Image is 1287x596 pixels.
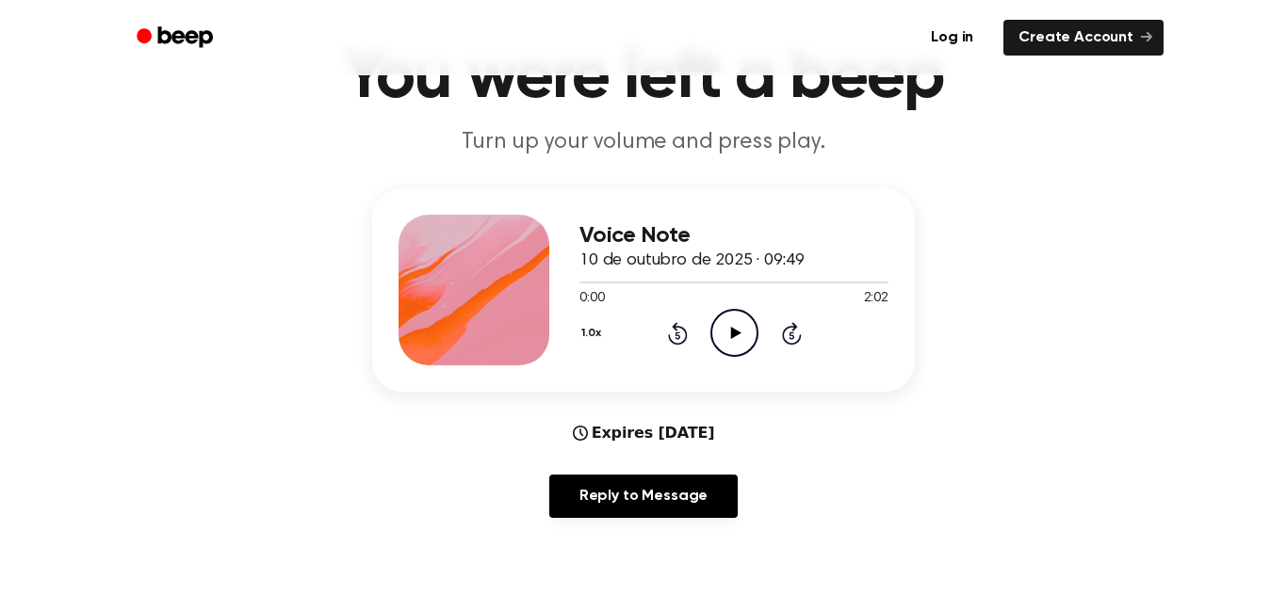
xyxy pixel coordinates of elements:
a: Create Account [1003,20,1164,56]
button: 1.0x [579,317,608,349]
h3: Voice Note [579,223,888,249]
span: 0:00 [579,289,604,309]
span: 2:02 [864,289,888,309]
span: 10 de outubro de 2025 · 09:49 [579,252,804,269]
a: Log in [912,16,992,59]
h1: You were left a beep [161,44,1126,112]
a: Reply to Message [549,475,738,518]
p: Turn up your volume and press play. [282,127,1005,158]
div: Expires [DATE] [573,422,715,444]
a: Beep [123,20,230,56]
